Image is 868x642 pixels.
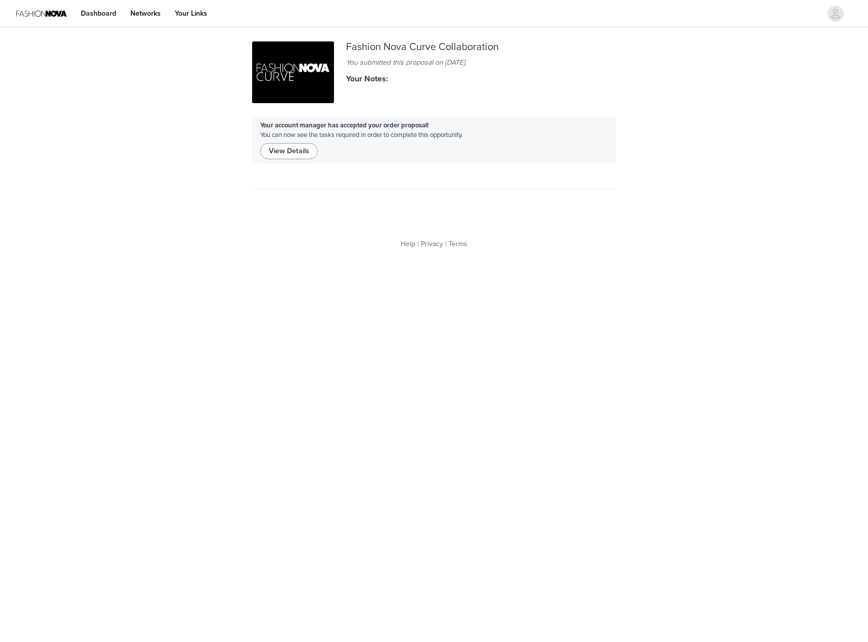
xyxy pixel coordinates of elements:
img: Fashion Nova Logo [16,2,67,25]
div: Fashion Nova Curve Collaboration [346,41,522,53]
a: Dashboard [75,2,122,25]
div: avatar [831,6,840,22]
a: Your Links [169,2,213,25]
div: You submitted this proposal on [DATE]. [346,57,522,68]
a: Help [401,240,415,248]
a: Networks [124,2,167,25]
img: e7c76512-3064-4760-b1ae-4f87a377e478.jpg [252,41,334,103]
strong: Your account manager has accepted your order proposal! [260,121,428,129]
a: Privacy [421,240,443,248]
button: View Details [260,143,318,159]
span: | [445,240,447,248]
strong: Your Notes: [346,74,388,84]
a: View Details [260,144,318,152]
span: | [417,240,419,248]
a: Terms [449,240,467,248]
div: You can now see the tasks required in order to complete this opportunity. [252,117,616,163]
